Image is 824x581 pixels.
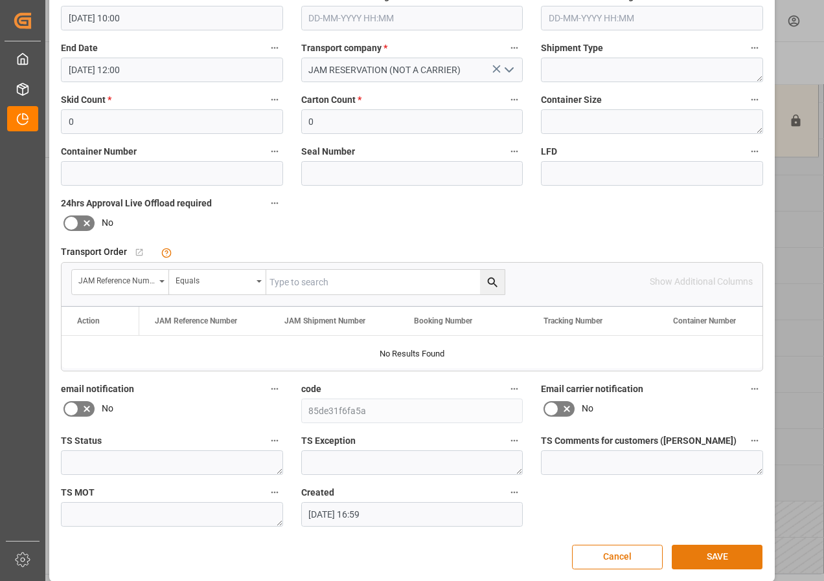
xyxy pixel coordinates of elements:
[301,41,387,55] span: Transport company
[544,316,602,325] span: Tracking Number
[301,502,523,527] input: DD-MM-YYYY HH:MM
[102,216,113,230] span: No
[176,272,252,287] div: Equals
[541,6,763,30] input: DD-MM-YYYY HH:MM
[672,545,762,569] button: SAVE
[506,143,523,160] button: Seal Number
[506,484,523,501] button: Created
[61,93,111,107] span: Skid Count
[301,382,321,396] span: code
[301,6,523,30] input: DD-MM-YYYY HH:MM
[746,432,763,449] button: TS Comments for customers ([PERSON_NAME])
[746,143,763,160] button: LFD
[301,145,355,159] span: Seal Number
[266,195,283,212] button: 24hrs Approval Live Offload required
[284,316,365,325] span: JAM Shipment Number
[266,39,283,56] button: End Date
[541,434,737,448] span: TS Comments for customers ([PERSON_NAME])
[506,432,523,449] button: TS Exception
[301,434,356,448] span: TS Exception
[266,143,283,160] button: Container Number
[61,486,95,499] span: TS MOT
[301,486,334,499] span: Created
[61,382,134,396] span: email notification
[77,316,100,325] div: Action
[266,270,505,294] input: Type to search
[746,380,763,397] button: Email carrier notification
[506,91,523,108] button: Carton Count *
[480,270,505,294] button: search button
[541,41,603,55] span: Shipment Type
[61,197,212,210] span: 24hrs Approval Live Offload required
[266,432,283,449] button: TS Status
[61,41,98,55] span: End Date
[414,316,472,325] span: Booking Number
[506,39,523,56] button: Transport company *
[746,91,763,108] button: Container Size
[541,382,643,396] span: Email carrier notification
[102,402,113,415] span: No
[155,316,237,325] span: JAM Reference Number
[506,380,523,397] button: code
[72,270,169,294] button: open menu
[582,402,593,415] span: No
[169,270,266,294] button: open menu
[61,434,102,448] span: TS Status
[541,93,602,107] span: Container Size
[572,545,663,569] button: Cancel
[746,39,763,56] button: Shipment Type
[266,91,283,108] button: Skid Count *
[541,145,557,159] span: LFD
[61,145,137,159] span: Container Number
[61,245,127,259] span: Transport Order
[61,6,283,30] input: DD-MM-YYYY HH:MM
[78,272,155,287] div: JAM Reference Number
[266,484,283,501] button: TS MOT
[266,380,283,397] button: email notification
[301,93,361,107] span: Carton Count
[673,316,736,325] span: Container Number
[499,60,518,80] button: open menu
[61,58,283,82] input: DD-MM-YYYY HH:MM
